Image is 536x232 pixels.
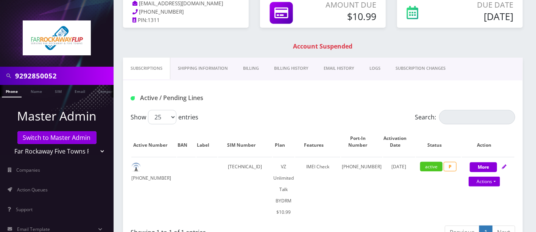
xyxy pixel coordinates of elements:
label: Show entries [131,110,198,124]
div: IMEI Check [295,161,340,172]
span: Support [16,206,33,213]
a: PIN: [132,17,148,24]
th: BAN: activate to sort column ascending [177,127,196,156]
a: Name [27,85,46,97]
th: Plan: activate to sort column ascending [273,127,294,156]
span: [DATE] [392,163,407,170]
a: SIM [51,85,65,97]
a: Subscriptions [123,58,170,79]
a: Billing [235,58,266,79]
a: SUBSCRIPTION CHANGES [388,58,453,79]
h1: Active / Pending Lines [131,94,251,102]
h5: [DATE] [446,11,513,22]
td: [TECHNICAL_ID] [218,157,272,222]
img: default.png [131,163,141,172]
a: Billing History [266,58,316,79]
input: Search in Company [15,69,112,83]
th: Label: activate to sort column ascending [196,127,217,156]
img: Far Rockaway Five Towns Flip [23,20,91,55]
span: Companies [17,167,41,173]
th: Activation Date: activate to sort column ascending [383,127,415,156]
td: [PHONE_NUMBER] [131,157,176,222]
a: Phone [2,85,22,97]
span: Action Queues [17,187,48,193]
a: Shipping Information [170,58,235,79]
th: Features: activate to sort column ascending [295,127,340,156]
button: More [470,162,497,172]
th: Port-In Number: activate to sort column ascending [341,127,382,156]
span: P [444,162,457,171]
td: [PHONE_NUMBER] [341,157,382,222]
a: LOGS [362,58,388,79]
h5: $10.99 [319,11,376,22]
span: [PHONE_NUMBER] [139,8,184,15]
a: Company [94,85,120,97]
span: 1311 [148,17,160,24]
span: active [420,162,443,171]
h1: Account Suspended [125,43,521,50]
a: Switch to Master Admin [17,131,97,144]
a: Email [71,85,89,97]
select: Showentries [148,110,176,124]
th: SIM Number: activate to sort column ascending [218,127,272,156]
a: EMAIL HISTORY [316,58,362,79]
a: Actions [469,177,500,187]
input: Search: [439,110,515,124]
th: Action: activate to sort column ascending [462,127,514,156]
img: Active / Pending Lines [131,96,135,100]
th: Active Number: activate to sort column ascending [131,127,176,156]
th: Status: activate to sort column ascending [416,127,461,156]
label: Search: [415,110,515,124]
td: VZ Unlimited Talk BYDRM $10.99 [273,157,294,222]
